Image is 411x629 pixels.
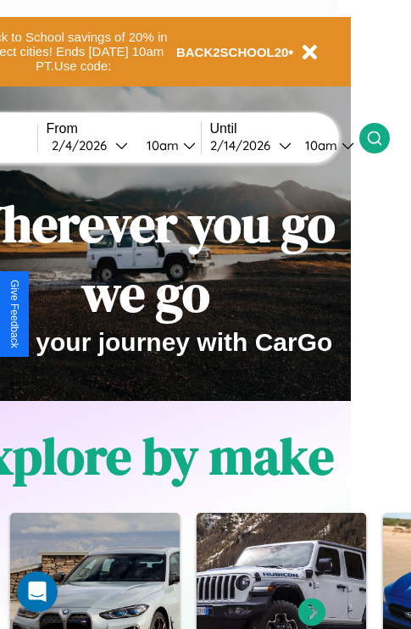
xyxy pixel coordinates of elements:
label: From [47,121,201,136]
div: Give Feedback [8,280,20,348]
b: BACK2SCHOOL20 [176,45,289,59]
button: 2/4/2026 [47,136,133,154]
label: Until [210,121,359,136]
button: 10am [292,136,359,154]
div: 10am [297,137,342,153]
div: 10am [138,137,183,153]
div: 2 / 4 / 2026 [52,137,115,153]
div: 2 / 14 / 2026 [210,137,279,153]
div: Open Intercom Messenger [17,571,58,612]
button: 10am [133,136,201,154]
